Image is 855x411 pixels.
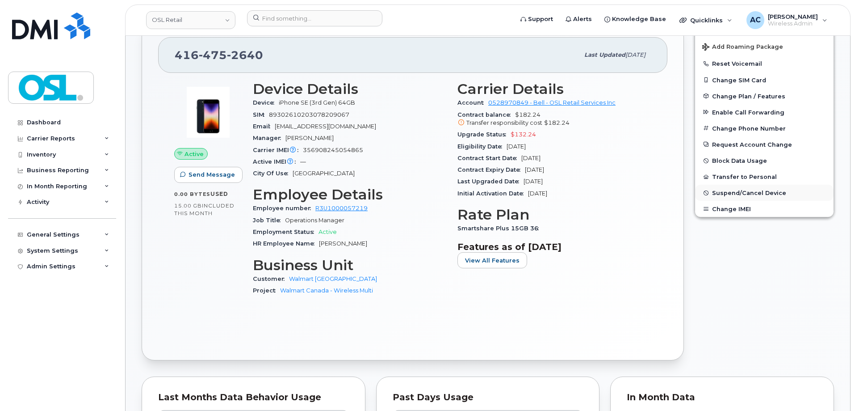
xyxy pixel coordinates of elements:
[174,167,243,183] button: Send Message
[457,131,511,138] span: Upgrade Status
[285,135,334,141] span: [PERSON_NAME]
[303,147,363,153] span: 356908245054865
[740,11,834,29] div: Avnish Choudhary
[319,240,367,247] span: [PERSON_NAME]
[712,109,784,115] span: Enable Call Forwarding
[457,178,524,185] span: Last Upgraded Date
[275,123,376,130] span: [EMAIL_ADDRESS][DOMAIN_NAME]
[293,170,355,177] span: [GEOGRAPHIC_DATA]
[174,191,210,197] span: 0.00 Bytes
[253,111,269,118] span: SIM
[253,81,447,97] h3: Device Details
[285,217,344,224] span: Operations Manager
[253,229,319,235] span: Employment Status
[253,147,303,153] span: Carrier IMEI
[612,15,666,24] span: Knowledge Base
[598,10,672,28] a: Knowledge Base
[253,217,285,224] span: Job Title
[280,287,373,294] a: Walmart Canada - Wireless Multi
[181,85,235,139] img: image20231002-3703462-1angbar.jpeg
[544,119,570,126] span: $182.24
[712,190,786,196] span: Suspend/Cancel Device
[210,191,228,197] span: used
[253,99,279,106] span: Device
[175,48,263,62] span: 416
[457,99,488,106] span: Account
[673,11,738,29] div: Quicklinks
[627,393,817,402] div: In Month Data
[690,17,723,24] span: Quicklinks
[269,111,349,118] span: 89302610203078209067
[528,15,553,24] span: Support
[158,393,349,402] div: Last Months Data Behavior Usage
[253,170,293,177] span: City Of Use
[695,169,834,185] button: Transfer to Personal
[457,252,527,268] button: View All Features
[625,51,645,58] span: [DATE]
[174,203,202,209] span: 15.00 GB
[695,153,834,169] button: Block Data Usage
[253,275,289,282] span: Customer
[584,51,625,58] span: Last updated
[457,81,651,97] h3: Carrier Details
[521,155,541,161] span: [DATE]
[393,393,583,402] div: Past Days Usage
[457,166,525,173] span: Contract Expiry Date
[559,10,598,28] a: Alerts
[457,143,507,150] span: Eligibility Date
[695,55,834,72] button: Reset Voicemail
[457,111,515,118] span: Contract balance
[511,131,536,138] span: $132.24
[227,48,263,62] span: 2640
[573,15,592,24] span: Alerts
[253,186,447,203] h3: Employee Details
[695,72,834,88] button: Change SIM Card
[300,158,306,165] span: —
[695,104,834,120] button: Enable Call Forwarding
[253,158,300,165] span: Active IMEI
[768,20,818,27] span: Wireless Admin
[695,88,834,104] button: Change Plan / Features
[712,93,785,99] span: Change Plan / Features
[199,48,227,62] span: 475
[695,120,834,136] button: Change Phone Number
[507,143,526,150] span: [DATE]
[702,43,783,52] span: Add Roaming Package
[247,10,382,26] input: Find something...
[457,111,651,127] span: $182.24
[695,185,834,201] button: Suspend/Cancel Device
[457,242,651,252] h3: Features as of [DATE]
[514,10,559,28] a: Support
[768,13,818,20] span: [PERSON_NAME]
[184,150,204,158] span: Active
[525,166,544,173] span: [DATE]
[279,99,355,106] span: iPhone SE (3rd Gen) 64GB
[174,202,235,217] span: included this month
[457,155,521,161] span: Contract Start Date
[253,240,319,247] span: HR Employee Name
[253,135,285,141] span: Manager
[457,190,528,197] span: Initial Activation Date
[146,11,235,29] a: OSL Retail
[253,287,280,294] span: Project
[695,136,834,153] button: Request Account Change
[253,205,315,212] span: Employee number
[253,257,447,273] h3: Business Unit
[466,119,542,126] span: Transfer responsibility cost
[465,256,520,265] span: View All Features
[695,201,834,217] button: Change IMEI
[488,99,616,106] a: 0528970849 - Bell - OSL Retail Services Inc
[289,275,377,282] a: Walmart [GEOGRAPHIC_DATA]
[524,178,543,185] span: [DATE]
[189,170,235,179] span: Send Message
[457,225,543,232] span: Smartshare Plus 15GB 36
[695,37,834,55] button: Add Roaming Package
[528,190,547,197] span: [DATE]
[750,15,761,25] span: AC
[253,123,275,130] span: Email
[319,229,337,235] span: Active
[315,205,368,212] a: R3U1000057219
[457,207,651,223] h3: Rate Plan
